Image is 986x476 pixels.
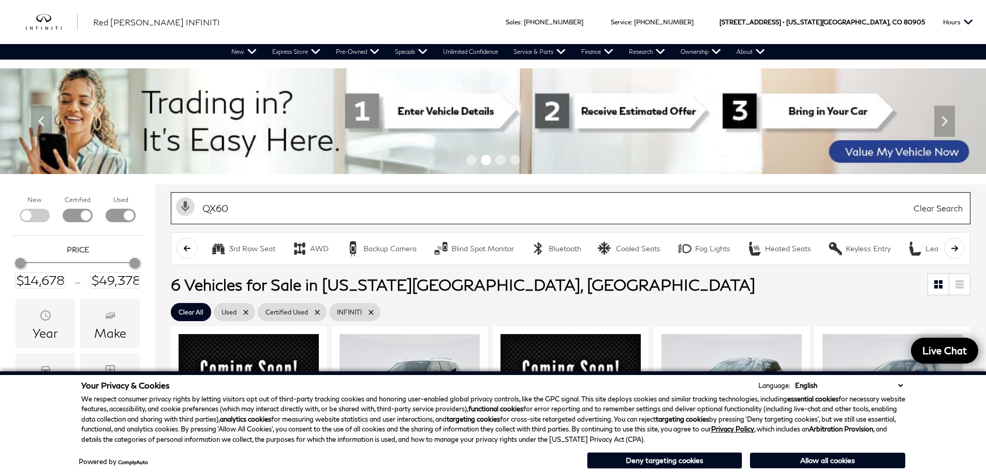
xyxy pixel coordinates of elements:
[661,334,802,439] img: 2025 INFINITI QX60 PURE
[747,241,762,256] div: Heated Seats
[340,334,480,439] img: 2022 INFINITI QX80 LUXE
[506,18,521,26] span: Sales
[809,425,873,433] strong: Arbitration Provision
[224,44,264,60] a: New
[451,244,514,253] div: Blind Spot Monitor
[468,405,523,413] strong: functional cookies
[387,44,435,60] a: Specials
[925,244,973,253] div: Leather Seats
[65,195,91,205] label: Certified
[828,241,843,256] div: Keyless Entry
[634,18,694,26] a: [PHONE_NUMBER]
[525,238,587,259] button: BluetoothBluetooth
[26,14,78,31] a: infiniti
[787,395,838,403] strong: essential cookies
[911,338,978,364] a: Live Chat
[205,238,281,259] button: 3rd Row Seat3rd Row Seat
[176,238,197,258] button: scroll left
[481,155,491,165] span: Go to slide 2
[15,258,25,268] div: Minimum Price
[621,44,673,60] a: Research
[18,245,137,254] h5: Price
[222,306,237,319] span: Used
[524,18,583,26] a: [PHONE_NUMBER]
[340,238,422,259] button: Backup CameraBackup Camera
[765,244,811,253] div: Heated Seats
[13,195,142,235] div: Filter by Vehicle Type
[611,18,631,26] span: Service
[337,306,362,319] span: INFINITI
[104,361,116,381] span: Trim
[433,241,449,256] div: Blind Spot Monitor
[631,18,632,26] span: :
[93,17,220,27] span: Red [PERSON_NAME] INFINITI
[944,238,965,258] button: scroll right
[104,307,116,326] span: Make
[510,155,520,165] span: Go to slide 4
[677,241,693,256] div: Fog Lights
[224,44,773,60] nav: Main Navigation
[345,241,361,256] div: Backup Camera
[363,244,417,253] div: Backup Camera
[16,353,75,402] div: ModelModel
[171,192,970,224] input: Search Inventory
[90,272,140,288] input: Maximum
[729,44,773,60] a: About
[81,394,905,445] p: We respect consumer privacy rights by letting visitors opt out of third-party tracking cookies an...
[229,244,275,253] div: 3rd Row Seat
[466,155,477,165] span: Go to slide 1
[266,306,308,319] span: Certified Used
[211,241,226,256] div: 3rd Row Seat
[719,18,925,26] a: [STREET_ADDRESS] • [US_STATE][GEOGRAPHIC_DATA], CO 80905
[549,244,581,253] div: Bluetooth
[171,275,755,294] span: 6 Vehicles for Sale in [US_STATE][GEOGRAPHIC_DATA], [GEOGRAPHIC_DATA]
[113,195,128,205] label: Used
[741,238,817,259] button: Heated SeatsHeated Seats
[592,238,666,259] button: Cooled SeatsCooled Seats
[573,44,621,60] a: Finance
[33,326,58,340] div: Year
[93,16,220,28] a: Red [PERSON_NAME] INFINITI
[587,452,742,469] button: Deny targeting cookies
[521,18,522,26] span: :
[758,382,790,389] div: Language:
[822,334,963,439] img: 2025 INFINITI QX60 PURE
[286,238,334,259] button: AWDAWD
[750,453,905,468] button: Allow all cookies
[435,44,506,60] a: Unlimited Confidence
[656,415,709,423] strong: targeting cookies
[310,244,329,253] div: AWD
[673,44,729,60] a: Ownership
[428,238,520,259] button: Blind Spot MonitorBlind Spot Monitor
[616,244,660,253] div: Cooled Seats
[31,106,52,137] div: Previous
[822,238,896,259] button: Keyless EntryKeyless Entry
[39,307,52,326] span: Year
[328,44,387,60] a: Pre-Owned
[39,361,52,381] span: Model
[598,241,613,256] div: Cooled Seats
[26,14,78,31] img: INFINITI
[129,258,140,268] div: Maximum Price
[179,306,203,319] span: Clear All
[902,238,979,259] button: Leather SeatsLeather Seats
[179,334,319,442] img: 2015 INFINITI QX70 Base
[695,244,730,253] div: Fog Lights
[80,353,140,402] div: TrimTrim
[792,380,905,391] select: Language Select
[80,299,140,348] div: MakeMake
[447,415,500,423] strong: targeting cookies
[531,241,546,256] div: Bluetooth
[671,238,736,259] button: Fog LightsFog Lights
[711,425,754,433] a: Privacy Policy
[176,197,195,216] svg: Click to toggle on voice search
[27,195,41,205] label: New
[292,241,307,256] div: AWD
[118,459,148,465] a: ComplyAuto
[94,326,126,340] div: Make
[934,106,955,137] div: Next
[16,299,75,348] div: YearYear
[907,241,923,256] div: Leather Seats
[495,155,506,165] span: Go to slide 3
